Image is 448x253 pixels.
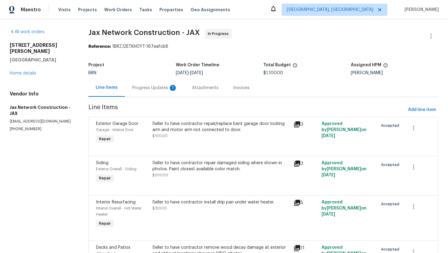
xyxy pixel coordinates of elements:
[152,173,168,177] span: $200.00
[96,161,108,165] span: Siding
[96,200,136,204] span: Interior Resurfacing
[152,160,290,172] div: Seller to have contractor repair damaged siding where shown in photos. Paint closest available co...
[351,71,438,75] div: [PERSON_NAME]
[233,85,250,91] div: Invoices
[293,63,297,71] span: The total cost of line items that have been proposed by Opendoor. This sum includes line items th...
[176,71,203,75] span: -
[381,123,402,129] span: Accepted
[159,7,183,13] span: Properties
[402,7,439,13] span: [PERSON_NAME]
[10,71,36,75] a: Home details
[381,201,402,207] span: Accepted
[96,122,138,126] span: Exterior Garage Door
[132,85,177,91] div: Progress Updates
[10,91,74,97] h4: Vendor Info
[293,199,318,206] div: 5
[176,63,219,67] h5: Work Order Timeline
[322,212,335,217] span: [DATE]
[322,134,335,138] span: [DATE]
[10,30,44,34] a: All work orders
[351,63,381,67] h5: Assigned HPM
[152,206,167,210] span: $150.00
[10,104,74,116] h5: Jax Network Construction - JAX
[152,121,290,133] div: Seller to have contractor repair/replace bent garage door locking arm and motor arm not connected...
[293,121,318,128] div: 3
[10,126,74,132] p: [PHONE_NUMBER]
[96,206,141,216] span: Interior Overall - Hot Water Heater
[97,136,113,142] span: Repair
[263,63,291,67] h5: Total Budget
[78,7,97,13] span: Projects
[88,43,438,50] div: 1BRZJ2ETKH0YT-167eafcb8
[176,71,189,75] span: [DATE]
[96,167,137,171] span: Exterior Overall - Siding
[88,63,104,67] h5: Project
[97,175,113,181] span: Repair
[322,161,367,177] span: Approved by [PERSON_NAME] on
[208,31,231,37] span: In Progress
[96,85,118,91] div: Line Items
[381,162,402,168] span: Accepted
[192,85,219,91] div: Attachments
[263,71,283,75] span: $1,100.00
[96,128,133,132] span: Garage - Interior Door
[152,199,290,205] div: Seller to have contractor install drip pan under water heater.
[88,29,200,36] span: Jax Network Construction - JAX
[10,42,74,54] h2: [STREET_ADDRESS][PERSON_NAME]
[322,122,367,138] span: Approved by [PERSON_NAME] on
[96,245,130,250] span: Decks and Patios
[322,173,335,177] span: [DATE]
[88,71,96,75] span: BRN
[383,63,388,71] span: The hpm assigned to this work order.
[97,220,113,227] span: Repair
[322,200,367,217] span: Approved by [PERSON_NAME] on
[190,7,230,13] span: Geo Assignments
[10,119,74,124] p: [EMAIL_ADDRESS][DOMAIN_NAME]
[88,104,406,116] span: Line Items
[88,44,111,49] b: Reference:
[139,8,152,12] span: Tasks
[293,160,318,167] div: 3
[408,106,436,114] span: Add line item
[293,244,318,252] div: 11
[381,246,402,252] span: Accepted
[58,7,71,13] span: Visits
[104,7,132,13] span: Work Orders
[170,85,176,91] div: 1
[10,57,74,63] h5: [GEOGRAPHIC_DATA]
[287,7,373,13] span: [GEOGRAPHIC_DATA], [GEOGRAPHIC_DATA]
[190,71,203,75] span: [DATE]
[21,7,41,13] span: Maestro
[406,104,438,116] button: Add line item
[152,134,168,138] span: $100.00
